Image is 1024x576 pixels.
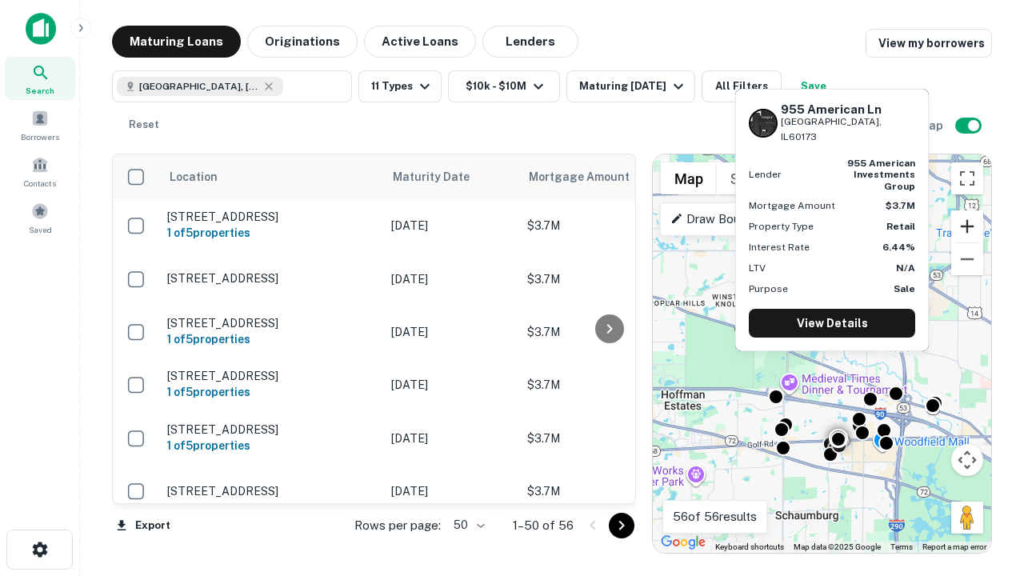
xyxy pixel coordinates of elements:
p: [DATE] [391,217,511,234]
p: Rows per page: [354,516,441,535]
p: $3.7M [527,482,687,500]
p: [STREET_ADDRESS] [167,484,375,498]
span: [GEOGRAPHIC_DATA], [GEOGRAPHIC_DATA] [139,79,259,94]
p: $3.7M [527,376,687,394]
button: Maturing Loans [112,26,241,58]
h6: 1 of 5 properties [167,437,375,454]
span: Borrowers [21,130,59,143]
span: Map data ©2025 Google [794,542,881,551]
h6: 955 American Ln [781,102,915,117]
button: All Filters [702,70,782,102]
span: Location [169,167,218,186]
button: Zoom in [951,210,983,242]
p: Interest Rate [749,240,810,254]
button: Keyboard shortcuts [715,542,784,553]
iframe: Chat Widget [944,397,1024,474]
button: Reset [118,109,170,141]
strong: $3.7M [886,200,915,211]
p: [DATE] [391,376,511,394]
img: capitalize-icon.png [26,13,56,45]
button: $10k - $10M [448,70,560,102]
p: $3.7M [527,217,687,234]
h6: 1 of 5 properties [167,330,375,348]
span: Mortgage Amount [529,167,650,186]
a: Terms (opens in new tab) [890,542,913,551]
p: [GEOGRAPHIC_DATA], IL60173 [781,114,915,145]
p: $3.7M [527,430,687,447]
p: Property Type [749,219,814,234]
p: [DATE] [391,430,511,447]
p: [STREET_ADDRESS] [167,271,375,286]
a: View my borrowers [866,29,992,58]
a: Search [5,57,75,100]
p: [STREET_ADDRESS] [167,422,375,437]
img: Google [657,532,710,553]
p: [DATE] [391,270,511,288]
span: Saved [29,223,52,236]
p: 56 of 56 results [673,507,757,526]
th: Maturity Date [383,154,519,199]
a: Contacts [5,150,75,193]
div: 50 [447,514,487,537]
button: Maturing [DATE] [566,70,695,102]
p: Mortgage Amount [749,198,835,213]
p: LTV [749,261,766,275]
button: Originations [247,26,358,58]
button: Export [112,514,174,538]
p: [STREET_ADDRESS] [167,369,375,383]
strong: 6.44% [882,242,915,253]
a: Open this area in Google Maps (opens a new window) [657,532,710,553]
a: Borrowers [5,103,75,146]
th: Location [159,154,383,199]
button: Active Loans [364,26,476,58]
p: $3.7M [527,270,687,288]
button: 11 Types [358,70,442,102]
h6: 1 of 5 properties [167,383,375,401]
p: [DATE] [391,323,511,341]
p: Purpose [749,282,788,296]
button: Show street map [661,162,717,194]
strong: Sale [894,283,915,294]
span: Maturity Date [393,167,490,186]
strong: N/A [896,262,915,274]
div: Maturing [DATE] [579,77,688,96]
p: [DATE] [391,482,511,500]
a: View Details [749,309,915,338]
button: Zoom out [951,243,983,275]
p: $3.7M [527,323,687,341]
button: Lenders [482,26,578,58]
a: Report a map error [922,542,986,551]
strong: Retail [886,221,915,232]
span: Contacts [24,177,56,190]
p: 1–50 of 56 [513,516,574,535]
p: [STREET_ADDRESS] [167,316,375,330]
strong: 955 american investments group [847,158,915,192]
span: Search [26,84,54,97]
div: 0 0 [653,154,991,553]
button: Go to next page [609,513,634,538]
button: Show satellite imagery [717,162,796,194]
button: Toggle fullscreen view [951,162,983,194]
p: [STREET_ADDRESS] [167,210,375,224]
a: Saved [5,196,75,239]
p: Lender [749,167,782,182]
button: Drag Pegman onto the map to open Street View [951,502,983,534]
th: Mortgage Amount [519,154,695,199]
h6: 1 of 5 properties [167,224,375,242]
button: Save your search to get updates of matches that match your search criteria. [788,70,839,102]
p: Draw Boundary [670,210,770,229]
